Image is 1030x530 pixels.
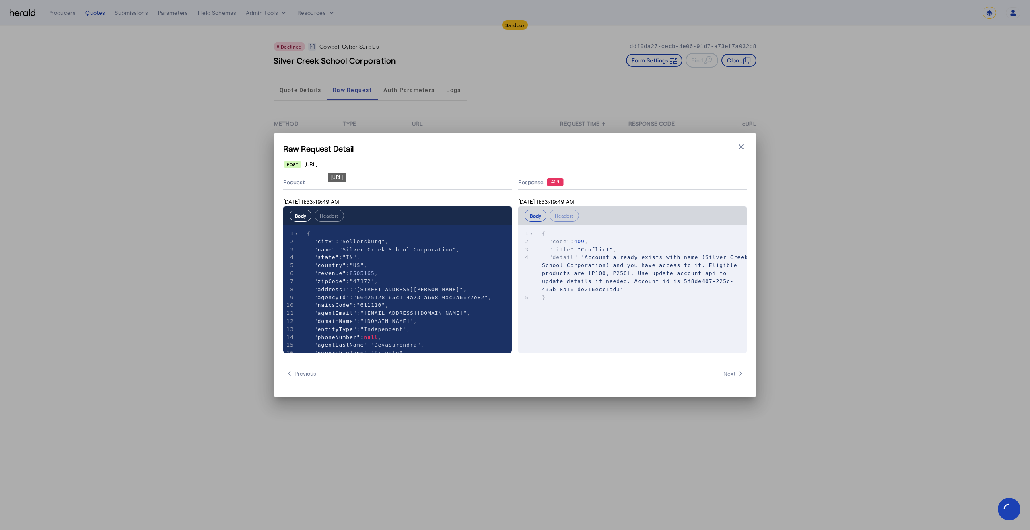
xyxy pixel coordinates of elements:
[350,270,375,276] span: 8505165
[307,230,311,236] span: {
[314,350,367,356] span: "ownershipType"
[314,286,350,292] span: "address1"
[314,238,336,244] span: "city"
[550,210,579,222] button: Headers
[350,262,364,268] span: "US"
[542,254,752,292] span: :
[307,262,367,268] span: : ,
[314,342,367,348] span: "agentLastName"
[314,310,357,316] span: "agentEmail"
[283,317,295,325] div: 12
[307,247,460,253] span: : ,
[518,230,530,238] div: 1
[549,254,578,260] span: "detail"
[542,254,752,292] span: "Account already exists with name (Silver Creek School Corporation) and you have access to it. El...
[314,247,336,253] span: "name"
[283,301,295,309] div: 10
[286,370,316,378] span: Previous
[551,179,559,185] text: 409
[307,254,360,260] span: : ,
[314,334,360,340] span: "phoneNumber"
[371,350,403,356] span: "Private"
[314,294,350,300] span: "agencyId"
[307,334,381,340] span: : ,
[314,302,353,308] span: "naicsCode"
[364,334,378,340] span: null
[339,238,385,244] span: "Sellersburg"
[307,270,378,276] span: : ,
[518,246,530,254] div: 3
[283,238,295,246] div: 2
[283,246,295,254] div: 3
[353,294,488,300] span: "66425128-65c1-4a73-a668-0ac3a6677e82"
[283,366,319,381] button: Previous
[574,238,584,244] span: 409
[314,278,346,284] span: "zipCode"
[283,230,295,238] div: 1
[307,286,467,292] span: : ,
[315,210,344,222] button: Headers
[518,294,530,302] div: 5
[723,370,744,378] span: Next
[307,326,410,332] span: : ,
[314,262,346,268] span: "country"
[518,178,747,186] div: Response
[314,254,339,260] span: "state"
[549,238,571,244] span: "code"
[542,294,546,300] span: }
[307,350,406,356] span: : ,
[342,254,356,260] span: "IN"
[283,277,295,286] div: 7
[525,210,546,222] button: Body
[307,278,378,284] span: : ,
[307,310,470,316] span: : ,
[353,286,463,292] span: "[STREET_ADDRESS][PERSON_NAME]"
[350,278,375,284] span: "47172"
[304,160,317,168] span: [URL]
[283,261,295,269] div: 5
[339,247,456,253] span: "Silver Creek School Corporation"
[314,318,357,324] span: "domainName"
[328,173,346,182] div: [URL]
[307,302,389,308] span: : ,
[360,326,406,332] span: "Independent"
[314,326,357,332] span: "entityType"
[283,269,295,277] div: 6
[283,349,295,357] div: 16
[283,143,747,154] h1: Raw Request Detail
[283,309,295,317] div: 11
[283,341,295,349] div: 15
[542,247,616,253] span: : ,
[307,342,424,348] span: : ,
[307,238,389,244] span: : ,
[577,247,613,253] span: "Conflict"
[283,253,295,261] div: 4
[307,294,492,300] span: : ,
[314,270,346,276] span: "revenue"
[283,333,295,341] div: 14
[360,310,467,316] span: "[EMAIL_ADDRESS][DOMAIN_NAME]"
[549,247,574,253] span: "title"
[542,238,588,244] span: : ,
[542,230,546,236] span: {
[357,302,385,308] span: "611110"
[518,198,574,205] span: [DATE] 11:53:49:49 AM
[720,366,747,381] button: Next
[518,253,530,261] div: 4
[290,210,311,222] button: Body
[371,342,421,348] span: "Devasurendra"
[283,286,295,294] div: 8
[518,238,530,246] div: 2
[283,198,339,205] span: [DATE] 11:53:49:49 AM
[283,294,295,302] div: 9
[307,318,417,324] span: : ,
[360,318,413,324] span: "[DOMAIN_NAME]"
[283,325,295,333] div: 13
[283,175,512,190] div: Request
